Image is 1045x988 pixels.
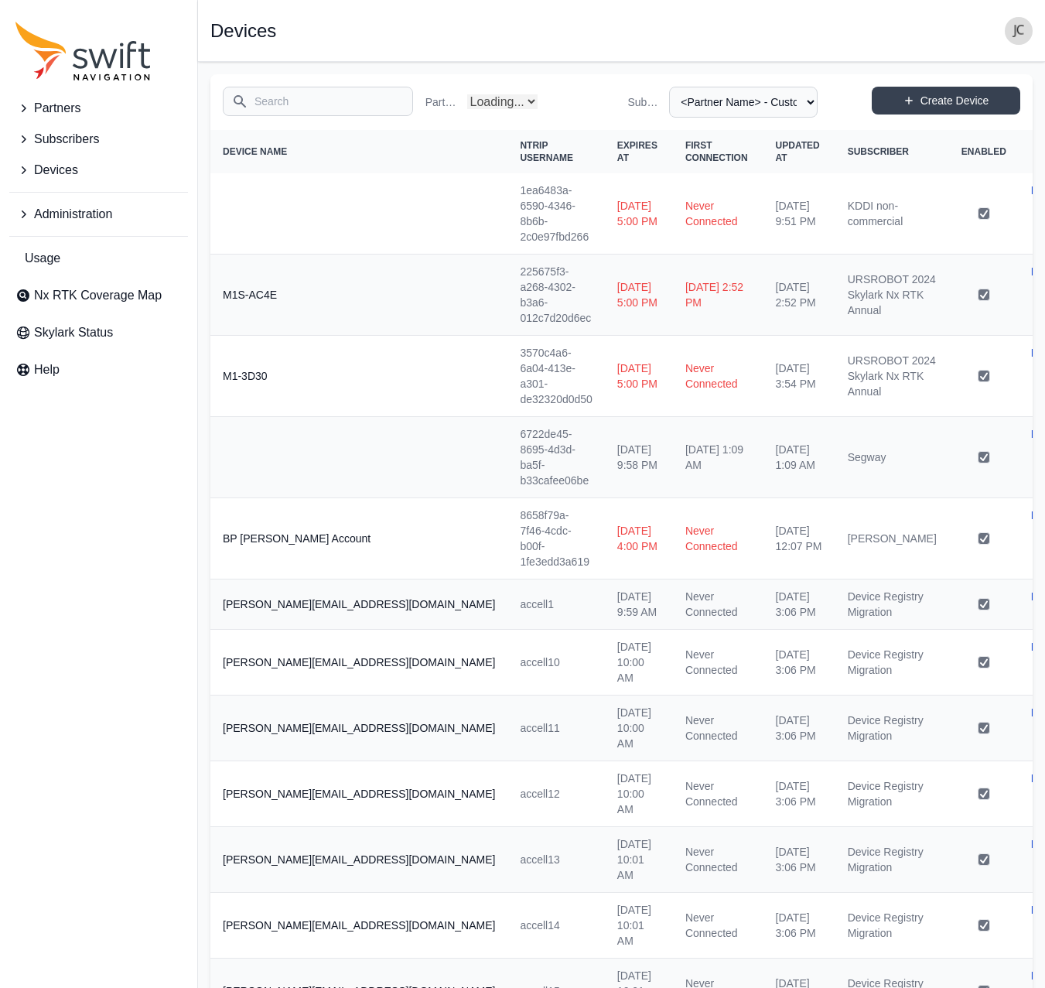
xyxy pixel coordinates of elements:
td: [DATE] 9:58 PM [605,417,673,498]
td: accell14 [507,893,604,959]
td: 225675f3-a268-4302-b3a6-012c7d20d6ec [507,255,604,336]
span: Subscribers [34,130,99,149]
td: [DATE] 3:06 PM [763,630,835,696]
td: [DATE] 3:06 PM [763,579,835,630]
td: [PERSON_NAME] [835,498,949,579]
img: user photo [1005,17,1033,45]
td: Never Connected [673,498,763,579]
td: Device Registry Migration [835,893,949,959]
td: Device Registry Migration [835,761,949,827]
td: [DATE] 10:00 AM [605,630,673,696]
a: Help [9,354,188,385]
th: Enabled [949,130,1019,173]
th: [PERSON_NAME][EMAIL_ADDRESS][DOMAIN_NAME] [210,696,507,761]
td: [DATE] 9:59 AM [605,579,673,630]
td: [DATE] 3:06 PM [763,893,835,959]
h1: Devices [210,22,276,40]
td: accell13 [507,827,604,893]
th: [PERSON_NAME][EMAIL_ADDRESS][DOMAIN_NAME] [210,827,507,893]
label: Partner Name [425,94,461,110]
td: [DATE] 2:52 PM [673,255,763,336]
td: [DATE] 1:09 AM [673,417,763,498]
td: [DATE] 2:52 PM [763,255,835,336]
td: accell12 [507,761,604,827]
td: Never Connected [673,336,763,417]
td: URSROBOT 2024 Skylark Nx RTK Annual [835,336,949,417]
td: [DATE] 4:00 PM [605,498,673,579]
a: Skylark Status [9,317,188,348]
td: 6722de45-8695-4d3d-ba5f-b33cafee06be [507,417,604,498]
th: M1-3D30 [210,336,507,417]
td: Device Registry Migration [835,827,949,893]
td: 8658f79a-7f46-4cdc-b00f-1fe3edd3a619 [507,498,604,579]
td: Never Connected [673,827,763,893]
td: URSROBOT 2024 Skylark Nx RTK Annual [835,255,949,336]
span: Expires At [617,140,657,163]
td: [DATE] 9:51 PM [763,173,835,255]
span: Usage [25,249,60,268]
td: 1ea6483a-6590-4346-8b6b-2c0e97fbd266 [507,173,604,255]
td: [DATE] 10:00 AM [605,696,673,761]
span: Partners [34,99,80,118]
span: Skylark Status [34,323,113,342]
td: Never Connected [673,579,763,630]
td: Never Connected [673,893,763,959]
td: Never Connected [673,761,763,827]
td: Never Connected [673,696,763,761]
td: Never Connected [673,173,763,255]
th: [PERSON_NAME][EMAIL_ADDRESS][DOMAIN_NAME] [210,893,507,959]
span: Devices [34,161,78,179]
td: [DATE] 12:07 PM [763,498,835,579]
label: Subscriber Name [628,94,664,110]
span: First Connection [685,140,748,163]
td: Never Connected [673,630,763,696]
td: [DATE] 3:06 PM [763,827,835,893]
td: Device Registry Migration [835,579,949,630]
th: BP [PERSON_NAME] Account [210,498,507,579]
td: [DATE] 3:06 PM [763,761,835,827]
span: Help [34,361,60,379]
td: [DATE] 5:00 PM [605,255,673,336]
td: [DATE] 3:54 PM [763,336,835,417]
td: [DATE] 1:09 AM [763,417,835,498]
td: accell11 [507,696,604,761]
td: [DATE] 5:00 PM [605,173,673,255]
td: [DATE] 10:01 AM [605,827,673,893]
th: [PERSON_NAME][EMAIL_ADDRESS][DOMAIN_NAME] [210,579,507,630]
button: Subscribers [9,124,188,155]
td: Segway [835,417,949,498]
td: KDDI non-commercial [835,173,949,255]
td: accell10 [507,630,604,696]
span: Updated At [776,140,820,163]
th: [PERSON_NAME][EMAIL_ADDRESS][DOMAIN_NAME] [210,761,507,827]
button: Partners [9,93,188,124]
td: [DATE] 5:00 PM [605,336,673,417]
th: M1S-AC4E [210,255,507,336]
td: accell1 [507,579,604,630]
span: Nx RTK Coverage Map [34,286,162,305]
td: Device Registry Migration [835,696,949,761]
td: [DATE] 10:01 AM [605,893,673,959]
span: Administration [34,205,112,224]
th: NTRIP Username [507,130,604,173]
a: Usage [9,243,188,274]
a: Nx RTK Coverage Map [9,280,188,311]
td: [DATE] 3:06 PM [763,696,835,761]
th: [PERSON_NAME][EMAIL_ADDRESS][DOMAIN_NAME] [210,630,507,696]
td: 3570c4a6-6a04-413e-a301-de32320d0d50 [507,336,604,417]
button: Administration [9,199,188,230]
input: Search [223,87,413,116]
button: Devices [9,155,188,186]
td: Device Registry Migration [835,630,949,696]
th: Device Name [210,130,507,173]
a: Create Device [872,87,1020,115]
td: [DATE] 10:00 AM [605,761,673,827]
th: Subscriber [835,130,949,173]
select: Subscriber [669,87,818,118]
